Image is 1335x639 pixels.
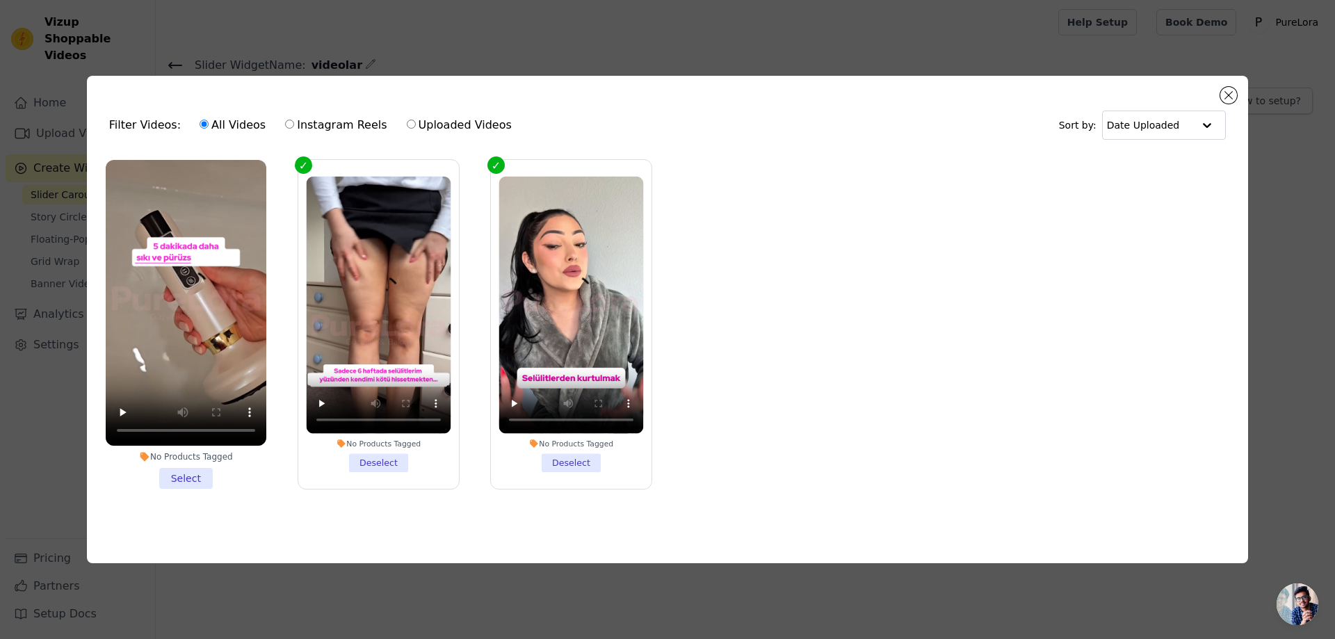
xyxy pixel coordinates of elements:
[306,439,451,448] div: No Products Tagged
[106,451,266,462] div: No Products Tagged
[406,116,512,134] label: Uploaded Videos
[1220,87,1237,104] button: Close modal
[499,439,643,448] div: No Products Tagged
[199,116,266,134] label: All Videos
[109,109,519,141] div: Filter Videos:
[1277,583,1318,625] a: Açık sohbet
[284,116,387,134] label: Instagram Reels
[1059,111,1227,140] div: Sort by:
